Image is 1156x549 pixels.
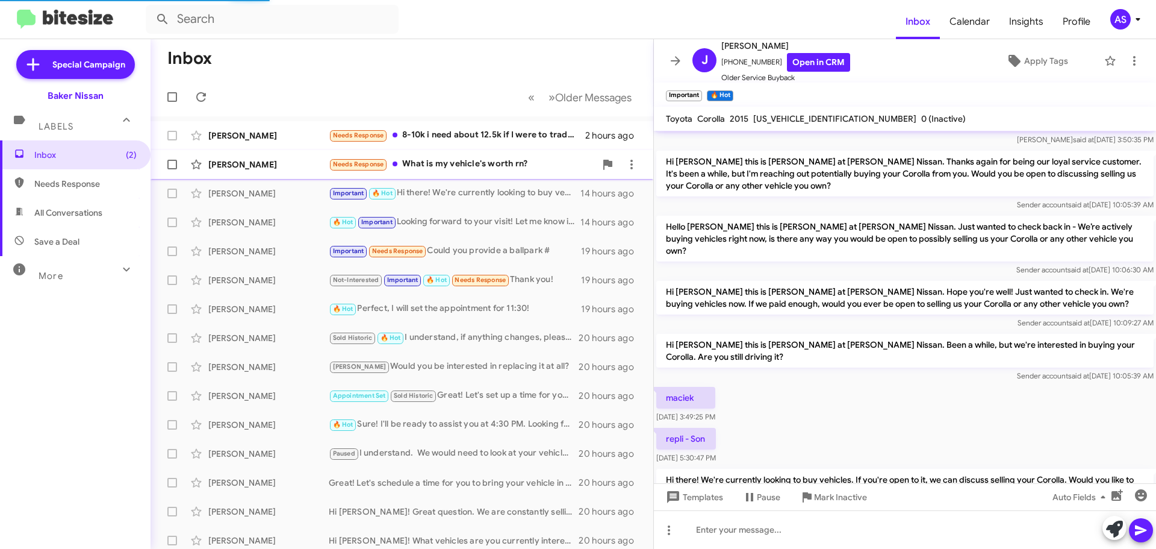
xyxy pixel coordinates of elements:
div: What is my vehicle's worth rn? [329,157,595,171]
button: Pause [733,486,790,508]
span: [PERSON_NAME] [721,39,850,53]
div: Could you provide a ballpark # [329,244,581,258]
span: Needs Response [333,160,384,168]
div: 20 hours ago [579,448,644,460]
span: Older Messages [555,91,632,104]
a: Special Campaign [16,50,135,79]
div: I understand. We would need to look at your vehicle and determine the value, and look at options ... [329,447,579,460]
span: 🔥 Hot [333,421,353,428]
span: Sender account [DATE] 10:05:39 AM [1017,200,1154,209]
span: 🔥 Hot [372,189,393,197]
div: AS [1110,9,1131,30]
div: [PERSON_NAME] [208,390,329,402]
span: Appointment Set [333,392,386,400]
span: said at [1068,200,1089,209]
input: Search [146,5,399,34]
div: Thank you! [329,273,581,287]
div: Hi there! We're currently looking to buy vehicles. If you're open to it, we can discuss selling y... [329,186,580,200]
span: Corolla [697,113,725,124]
span: Apply Tags [1024,50,1068,72]
div: 19 hours ago [581,274,644,286]
div: [PERSON_NAME] [208,361,329,373]
span: Inbox [34,149,137,161]
a: Insights [999,4,1053,39]
span: Important [333,189,364,197]
span: Special Campaign [52,58,125,71]
span: 🔥 Hot [381,334,401,342]
span: 0 (Inactive) [921,113,966,124]
span: Needs Response [34,178,137,190]
span: [DATE] 3:49:25 PM [656,412,715,421]
span: Not-Interested [333,276,379,284]
span: Sold Historic [394,392,433,400]
a: Open in CRM [787,53,850,72]
span: 🔥 Hot [426,276,447,284]
span: [PHONE_NUMBER] [721,53,850,72]
small: 🔥 Hot [707,90,733,101]
span: More [39,271,63,281]
div: Great! Let's set up a time for you to come in and discuss your Armada. When would you be availabl... [329,389,579,403]
div: [PERSON_NAME] [208,332,329,344]
span: Sold Historic [333,334,373,342]
div: [PERSON_NAME] [208,187,329,199]
div: 20 hours ago [579,419,644,431]
span: J [701,51,708,70]
div: 20 hours ago [579,332,644,344]
button: Mark Inactive [790,486,877,508]
span: Older Service Buyback [721,72,850,84]
h1: Inbox [167,49,212,68]
div: [PERSON_NAME] [208,130,329,142]
span: [PERSON_NAME] [DATE] 3:50:35 PM [1017,135,1154,144]
span: 2015 [730,113,748,124]
button: Auto Fields [1043,486,1120,508]
div: 20 hours ago [579,477,644,489]
p: Hi [PERSON_NAME] this is [PERSON_NAME] at [PERSON_NAME] Nissan. Hope you're well! Just wanted to ... [656,281,1154,315]
div: 20 hours ago [579,390,644,402]
div: Great! Let's schedule a time for you to bring your vehicle in for an appraisal. How does [DATE] a... [329,477,579,489]
p: Hi [PERSON_NAME] this is [PERSON_NAME] at [PERSON_NAME] Nissan. Been a while, but we're intereste... [656,334,1154,368]
span: Templates [663,486,723,508]
button: Previous [521,85,542,110]
span: Needs Response [455,276,506,284]
nav: Page navigation example [521,85,639,110]
span: Needs Response [333,131,384,139]
span: Toyota [666,113,692,124]
span: Important [361,218,393,226]
span: » [548,90,555,105]
div: 14 hours ago [580,216,644,228]
span: 🔥 Hot [333,305,353,313]
div: Looking forward to your visit! Let me know if you have any questions in the meantime. [329,215,580,229]
div: [PERSON_NAME] [208,158,329,171]
span: Labels [39,121,73,132]
a: Profile [1053,4,1100,39]
span: said at [1073,135,1094,144]
a: Inbox [896,4,940,39]
div: Perfect, I will set the appointment for 11:30! [329,302,581,316]
div: [PERSON_NAME] [208,506,329,518]
span: 🔥 Hot [333,218,353,226]
button: Templates [654,486,733,508]
span: [US_VEHICLE_IDENTIFICATION_NUMBER] [753,113,916,124]
span: Sender account [DATE] 10:05:39 AM [1017,371,1154,380]
div: 20 hours ago [579,535,644,547]
div: Would you be interested in replacing it at all? [329,360,579,374]
p: maciek [656,387,715,409]
span: [PERSON_NAME] [333,363,387,371]
button: Next [541,85,639,110]
div: [PERSON_NAME] [208,303,329,315]
span: Auto Fields [1052,486,1110,508]
span: said at [1067,265,1089,274]
span: said at [1068,371,1089,380]
div: 14 hours ago [580,187,644,199]
span: All Conversations [34,207,102,219]
div: 8-10k i need about 12.5k if I were to trade it in towards another car how much could I get (I sti... [329,128,585,142]
span: [DATE] 5:30:47 PM [656,453,716,462]
div: 20 hours ago [579,506,644,518]
div: [PERSON_NAME] [208,535,329,547]
div: 19 hours ago [581,245,644,257]
div: Hi [PERSON_NAME]! What vehicles are you currently interested in, besides the 2021 Traverse? We mi... [329,535,579,547]
div: Sure! I'll be ready to assist you at 4:30 PM. Looking forward to the call! [329,418,579,431]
